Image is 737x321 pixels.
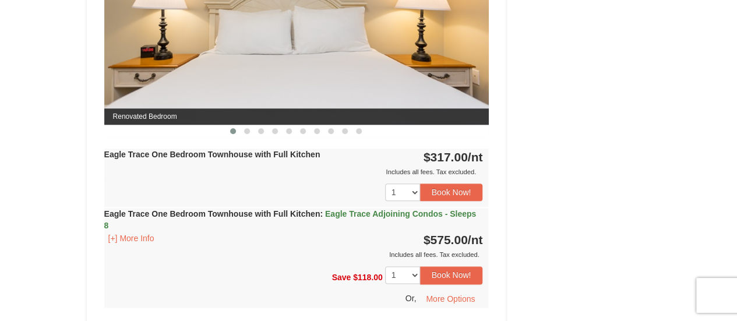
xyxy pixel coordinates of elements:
span: $575.00 [424,233,468,246]
span: /nt [468,150,483,164]
div: Includes all fees. Tax excluded. [104,249,483,260]
span: /nt [468,233,483,246]
button: [+] More Info [104,232,158,245]
span: Renovated Bedroom [104,108,489,125]
button: More Options [418,290,482,308]
span: Save [332,273,351,282]
button: Book Now! [420,266,483,284]
div: Includes all fees. Tax excluded. [104,166,483,178]
span: $118.00 [353,273,383,282]
strong: Eagle Trace One Bedroom Townhouse with Full Kitchen [104,209,477,230]
strong: Eagle Trace One Bedroom Townhouse with Full Kitchen [104,150,320,159]
span: : [320,209,323,218]
strong: $317.00 [424,150,483,164]
button: Book Now! [420,184,483,201]
span: Or, [405,293,417,302]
